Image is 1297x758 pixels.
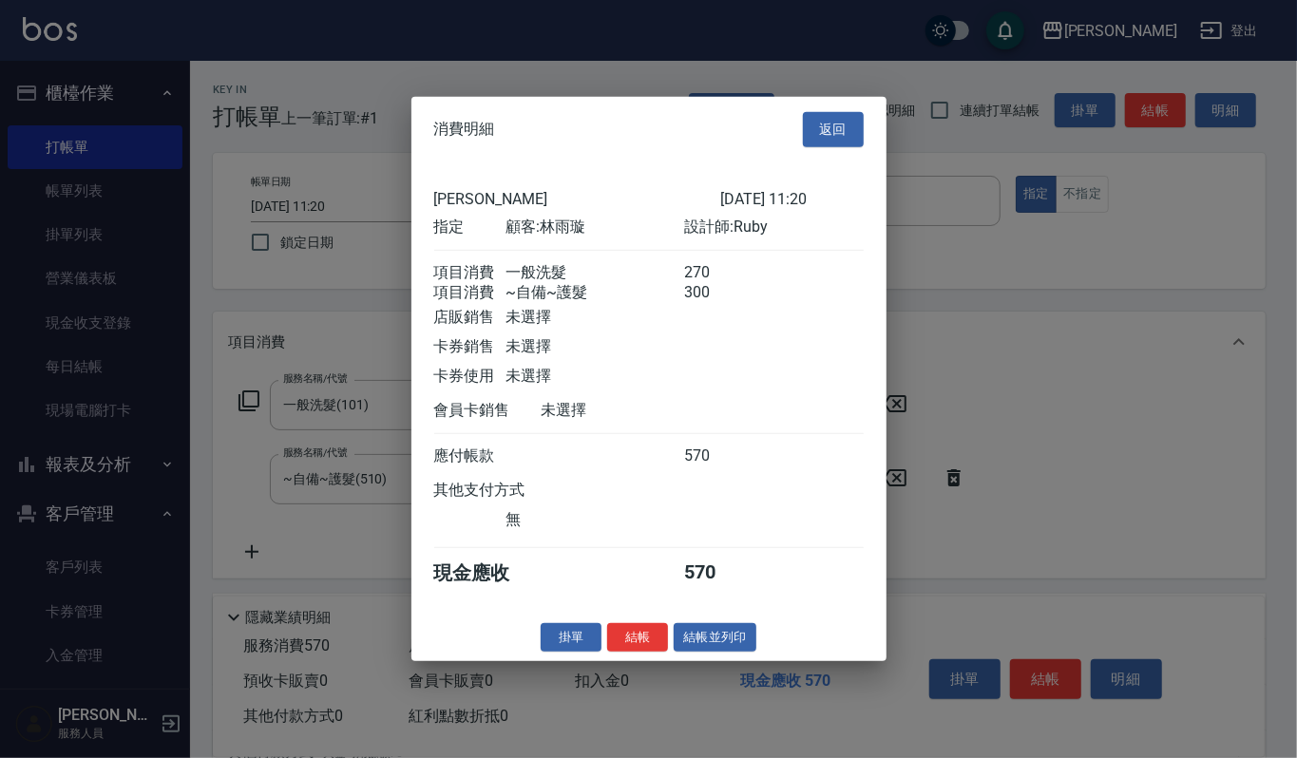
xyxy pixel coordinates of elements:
div: 項目消費 [434,262,505,282]
span: 消費明細 [434,120,495,139]
div: 570 [684,445,755,465]
div: 其他支付方式 [434,480,578,500]
div: 無 [505,509,684,529]
div: 未選擇 [505,336,684,356]
div: 指定 [434,217,505,237]
div: 270 [684,262,755,282]
div: 現金應收 [434,559,542,585]
div: 未選擇 [505,366,684,386]
div: 570 [684,559,755,585]
button: 結帳 [607,622,668,652]
div: [PERSON_NAME] [434,189,720,207]
div: 設計師: Ruby [684,217,863,237]
div: 未選擇 [505,307,684,327]
div: 300 [684,282,755,302]
div: 店販銷售 [434,307,505,327]
button: 返回 [803,112,864,147]
button: 掛單 [541,622,601,652]
div: 應付帳款 [434,445,505,465]
div: 卡券銷售 [434,336,505,356]
div: 一般洗髮 [505,262,684,282]
button: 結帳並列印 [674,622,756,652]
div: 顧客: 林雨璇 [505,217,684,237]
div: 項目消費 [434,282,505,302]
div: 未選擇 [542,400,720,420]
div: ~自備~護髮 [505,282,684,302]
div: 卡券使用 [434,366,505,386]
div: 會員卡銷售 [434,400,542,420]
div: [DATE] 11:20 [720,189,864,207]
